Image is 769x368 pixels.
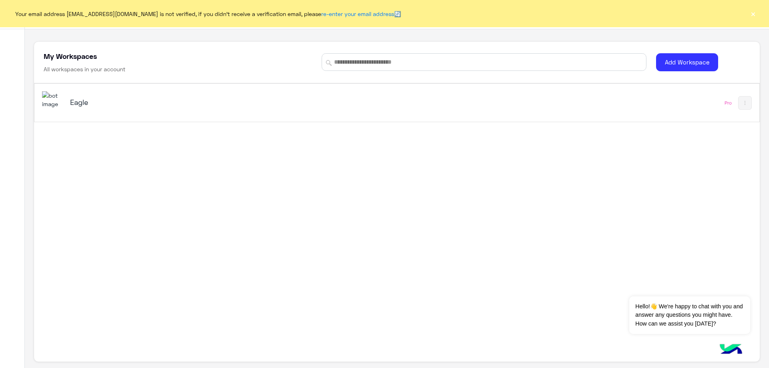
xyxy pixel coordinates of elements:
[749,10,757,18] button: ×
[15,10,401,18] span: Your email address [EMAIL_ADDRESS][DOMAIN_NAME] is not verified, if you didn't receive a verifica...
[725,100,732,106] div: Pro
[70,97,326,107] h5: Eagle
[629,296,750,334] span: Hello!👋 We're happy to chat with you and answer any questions you might have. How can we assist y...
[44,65,125,73] h6: All workspaces in your account
[656,53,718,71] button: Add Workspace
[42,91,64,109] img: 713415422032625
[44,51,97,61] h5: My Workspaces
[717,336,745,364] img: hulul-logo.png
[321,10,394,17] a: re-enter your email address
